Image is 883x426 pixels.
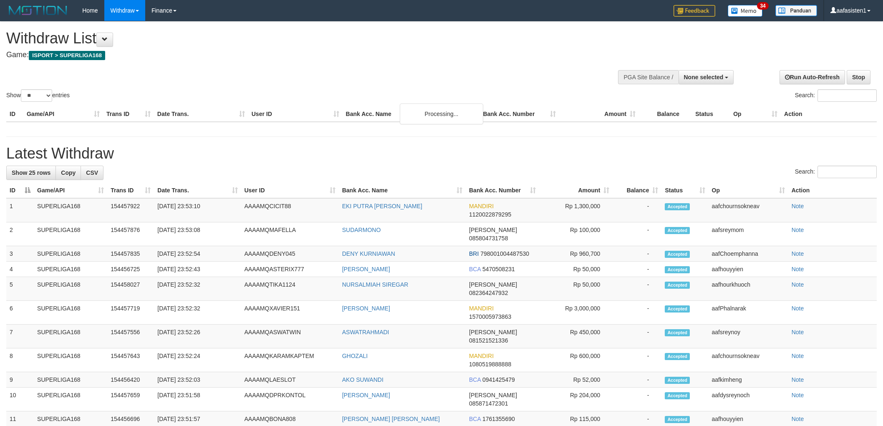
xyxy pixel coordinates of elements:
td: 4 [6,262,34,277]
td: aafhouyyien [709,262,788,277]
td: aafkimheng [709,372,788,388]
td: 7 [6,325,34,348]
td: SUPERLIGA168 [34,198,107,222]
td: SUPERLIGA168 [34,348,107,372]
span: MANDIRI [469,203,494,209]
td: 5 [6,277,34,301]
label: Show entries [6,89,70,102]
td: aafPhalnarak [709,301,788,325]
span: MANDIRI [469,305,494,312]
a: NURSALMIAH SIREGAR [342,281,409,288]
span: Copy 5470508231 to clipboard [482,266,515,272]
th: Trans ID [103,106,154,122]
span: [PERSON_NAME] [469,329,517,335]
td: 154457719 [107,301,154,325]
td: AAAAMQDENY045 [241,246,339,262]
td: Rp 600,000 [539,348,613,372]
span: Accepted [665,353,690,360]
td: 154457835 [107,246,154,262]
td: - [613,372,661,388]
td: SUPERLIGA168 [34,246,107,262]
span: Copy 798001004487530 to clipboard [480,250,529,257]
td: 154457659 [107,388,154,411]
td: AAAAMQKARAMKAPTEM [241,348,339,372]
th: Game/API [23,106,103,122]
td: 154456420 [107,372,154,388]
td: Rp 100,000 [539,222,613,246]
a: SUDARMONO [342,227,381,233]
th: Date Trans.: activate to sort column ascending [154,183,241,198]
h4: Game: [6,51,580,59]
a: EKI PUTRA [PERSON_NAME] [342,203,422,209]
a: DENY KURNIAWAN [342,250,395,257]
span: ISPORT > SUPERLIGA168 [29,51,105,60]
span: 34 [757,2,768,10]
th: Bank Acc. Number: activate to sort column ascending [466,183,539,198]
td: 154457922 [107,198,154,222]
a: Note [792,376,804,383]
td: AAAAMQXAVIER151 [241,301,339,325]
td: aafchournsokneav [709,348,788,372]
a: Note [792,266,804,272]
th: ID [6,106,23,122]
label: Search: [795,166,877,178]
td: AAAAMQASWATWIN [241,325,339,348]
th: User ID [248,106,343,122]
td: aafdysreynoch [709,388,788,411]
td: 10 [6,388,34,411]
input: Search: [817,89,877,102]
th: Amount: activate to sort column ascending [539,183,613,198]
a: Note [792,416,804,422]
span: [PERSON_NAME] [469,392,517,398]
span: Copy 1761355690 to clipboard [482,416,515,422]
span: Accepted [665,227,690,234]
img: Feedback.jpg [674,5,715,17]
th: User ID: activate to sort column ascending [241,183,339,198]
a: Copy [56,166,81,180]
td: SUPERLIGA168 [34,388,107,411]
span: Accepted [665,251,690,258]
td: SUPERLIGA168 [34,325,107,348]
th: ID: activate to sort column descending [6,183,34,198]
div: Processing... [400,103,483,124]
h1: Withdraw List [6,30,580,47]
span: Accepted [665,282,690,289]
td: [DATE] 23:52:54 [154,246,241,262]
td: aafchournsokneav [709,198,788,222]
img: Button%20Memo.svg [728,5,763,17]
td: 154457556 [107,325,154,348]
td: [DATE] 23:52:32 [154,301,241,325]
a: CSV [81,166,103,180]
th: Action [781,106,877,122]
td: 8 [6,348,34,372]
a: Note [792,203,804,209]
td: aafhourkhuoch [709,277,788,301]
span: BRI [469,250,479,257]
span: BCA [469,416,481,422]
a: [PERSON_NAME] [342,266,390,272]
td: 2 [6,222,34,246]
span: Copy 1120022879295 to clipboard [469,211,511,218]
a: Run Auto-Refresh [780,70,845,84]
th: Bank Acc. Name: activate to sort column ascending [339,183,466,198]
span: Copy 1080519888888 to clipboard [469,361,511,368]
th: Balance: activate to sort column ascending [613,183,661,198]
th: Op [730,106,781,122]
div: PGA Site Balance / [618,70,678,84]
td: Rp 50,000 [539,277,613,301]
td: AAAAMQASTERIX777 [241,262,339,277]
img: MOTION_logo.png [6,4,70,17]
span: Copy [61,169,76,176]
span: Accepted [665,266,690,273]
td: - [613,222,661,246]
td: [DATE] 23:52:32 [154,277,241,301]
th: Game/API: activate to sort column ascending [34,183,107,198]
span: Accepted [665,305,690,313]
a: Note [792,250,804,257]
th: Date Trans. [154,106,248,122]
span: Accepted [665,392,690,399]
td: [DATE] 23:52:24 [154,348,241,372]
td: 6 [6,301,34,325]
td: 154457643 [107,348,154,372]
a: [PERSON_NAME] [342,305,390,312]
